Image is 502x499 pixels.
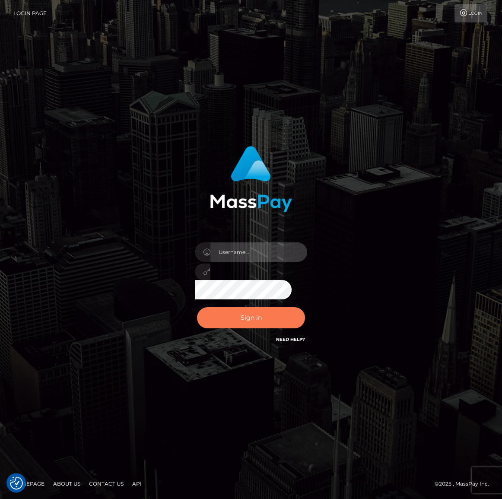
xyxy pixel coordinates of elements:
[10,477,23,489] button: Consent Preferences
[129,477,145,490] a: API
[10,477,23,489] img: Revisit consent button
[210,242,307,262] input: Username...
[276,337,305,342] a: Need Help?
[86,477,127,490] a: Contact Us
[210,146,292,212] img: MassPay Login
[197,307,305,328] button: Sign in
[435,479,496,489] div: © 2025 , MassPay Inc.
[50,477,84,490] a: About Us
[10,477,48,490] a: Homepage
[454,4,487,22] a: Login
[13,4,47,22] a: Login Page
